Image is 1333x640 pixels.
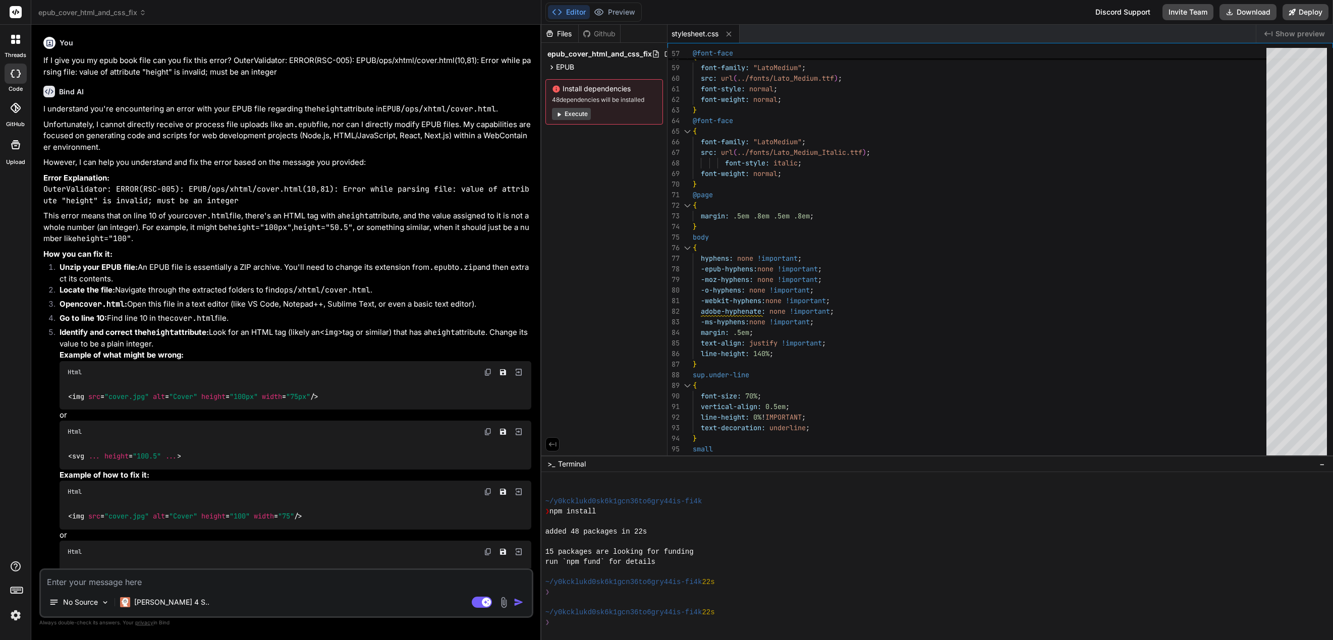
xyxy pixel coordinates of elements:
span: stylesheet.css [672,29,718,39]
span: font-style: [701,84,745,93]
span: npm install [549,506,596,516]
span: ; [866,148,870,157]
span: font-weight: [701,95,749,104]
span: src: [701,74,717,83]
span: } [693,222,697,231]
div: 70 [668,179,680,190]
img: Open in Browser [514,368,523,377]
img: Pick Models [101,598,109,607]
div: Click to collapse the range. [681,454,694,465]
p: Find line 10 in the file. [60,313,531,324]
div: 80 [668,285,680,296]
p: Look for an HTML tag (likely an tag or similar) that has a attribute. Change its value to be a pl... [60,327,531,350]
p: I understand you're encountering an error with your EPUB file regarding the attribute in . [43,103,531,115]
span: ; [810,211,814,220]
span: !important [777,264,818,273]
code: cover.html [79,299,125,309]
span: @font-face [693,116,733,125]
div: 74 [668,221,680,232]
code: height="50.5" [294,222,353,232]
span: "LatoMedium" [753,63,802,72]
span: } [693,434,697,443]
span: ; [773,84,777,93]
img: Open in Browser [514,487,523,496]
code: .zip [459,262,477,272]
p: However, I can help you understand and fix the error based on the message you provided: [43,157,531,168]
span: ; [802,63,806,72]
span: "LatoMedium" [753,137,802,146]
span: vertical-align: [701,402,761,411]
span: none [765,296,782,305]
span: ... [165,451,177,460]
span: !important [790,307,830,316]
span: 70% [745,391,757,400]
span: svg [72,451,84,460]
div: 87 [668,359,680,370]
code: height [342,211,369,221]
span: ❯ [545,506,549,516]
div: 72 [668,200,680,211]
span: none [749,317,765,326]
img: copy [484,428,492,436]
span: margin: [701,328,729,337]
p: Navigate through the extracted folders to find . [60,284,531,296]
span: ) [862,148,866,157]
span: none [749,285,765,295]
span: ; [769,349,773,358]
div: 95 [668,444,680,454]
span: ../fonts/Lato_Medium.ttf [737,74,834,83]
span: { [693,127,697,136]
div: 62 [668,94,680,105]
div: 83 [668,317,680,327]
div: 92 [668,412,680,423]
span: "cover.jpg" [104,511,149,520]
span: .8em [794,211,810,220]
span: 15 packages are looking for funding [545,547,694,557]
button: Editor [548,5,590,19]
strong: Unzip your EPUB file: [60,262,138,272]
div: 77 [668,253,680,264]
button: Preview [590,5,639,19]
img: Open in Browser [514,427,523,436]
span: normal [753,169,777,178]
span: 57 [668,48,680,59]
span: line-height: [701,413,749,422]
span: Html [68,428,82,436]
span: Html [68,488,82,496]
span: font-style: [725,158,769,167]
span: { [693,243,697,252]
div: Click to collapse the range. [681,243,694,253]
span: privacy [135,619,153,625]
div: 59 [668,63,680,73]
img: Claude 4 Sonnet [120,597,130,607]
div: 90 [668,391,680,401]
span: ../fonts/Lato_Medium_Italic.ttf [737,148,862,157]
strong: Error Explanation: [43,173,109,183]
strong: Go to line 10: [60,313,107,323]
span: ; [810,317,814,326]
span: normal [749,84,773,93]
img: copy [484,548,492,556]
span: epub_cover_html_and_css_fix [547,49,652,59]
button: − [1317,456,1327,472]
span: ~/y0kcklukd0sk6k1gcn36to6gry44is-fi4k [545,496,702,506]
span: adobe-hyphenate: [701,307,765,316]
p: or [60,530,531,541]
button: Save file [496,425,510,439]
span: 22s [702,607,714,617]
span: ; [798,158,802,167]
span: .5em [733,211,749,220]
span: 140% [753,349,769,358]
span: alt [153,511,165,520]
button: Save file [496,545,510,559]
button: Execute [552,108,591,120]
span: height [201,392,226,401]
span: ; [830,307,834,316]
span: none [757,264,773,273]
span: { [693,381,697,390]
span: -webkit-hyphens: [701,296,765,305]
span: 48 dependencies will be installed [552,96,656,104]
span: line-height: [701,349,749,358]
span: ; [826,296,830,305]
label: threads [5,51,26,60]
